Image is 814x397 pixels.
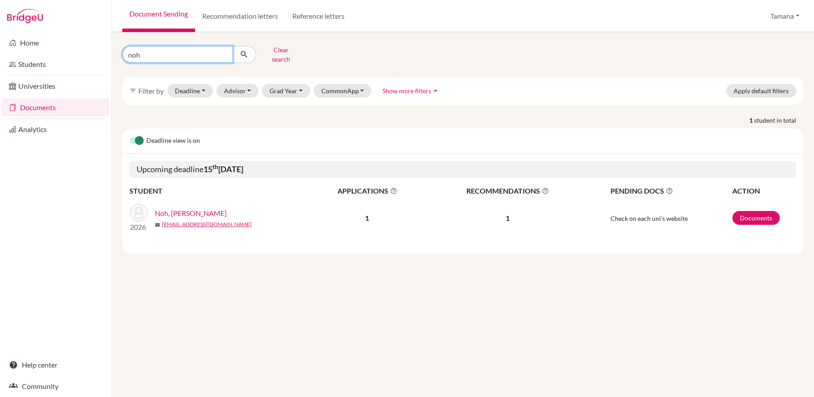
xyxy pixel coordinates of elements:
a: Documents [2,99,109,116]
h5: Upcoming deadline [129,161,796,178]
strong: 1 [749,116,754,125]
span: Check on each uni's website [610,215,688,222]
button: Advisor [216,84,259,98]
span: PENDING DOCS [610,186,731,196]
span: RECOMMENDATIONS [427,186,589,196]
img: Noh, Hyeonggyun [130,204,148,222]
a: Home [2,34,109,52]
span: Show more filters [382,87,431,95]
button: Deadline [167,84,213,98]
a: Students [2,55,109,73]
p: 2026 [130,222,148,232]
button: Grad Year [262,84,310,98]
button: CommonApp [314,84,372,98]
a: [EMAIL_ADDRESS][DOMAIN_NAME] [162,220,252,228]
img: Bridge-U [7,9,43,23]
b: 15 [DATE] [203,164,243,174]
a: Help center [2,356,109,374]
button: Clear search [256,43,306,66]
a: Community [2,377,109,395]
span: mail [155,222,160,227]
th: ACTION [732,185,796,197]
i: arrow_drop_up [431,86,440,95]
a: Analytics [2,120,109,138]
button: Tamana [766,8,803,25]
i: filter_list [129,87,137,94]
a: Universities [2,77,109,95]
p: 1 [427,213,589,223]
span: Filter by [138,87,164,95]
button: Show more filtersarrow_drop_up [375,84,448,98]
span: student in total [754,116,803,125]
th: STUDENT [129,185,308,197]
a: Noh, [PERSON_NAME] [155,208,227,219]
input: Find student by name... [122,46,233,63]
button: Apply default filters [726,84,796,98]
a: Documents [732,211,780,225]
b: 1 [365,214,369,222]
span: Deadline view is on [146,136,200,146]
span: APPLICATIONS [308,186,426,196]
sup: th [212,163,218,170]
